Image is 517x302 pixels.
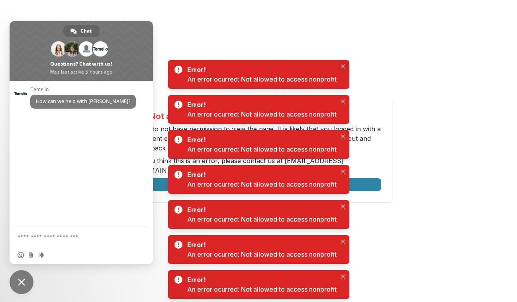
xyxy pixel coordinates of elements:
[10,270,33,294] a: Close chat
[28,252,34,258] span: Send a file
[187,249,337,259] div: An error ocurred: Not allowed to access nonprofit
[36,98,130,105] span: How can we help with [PERSON_NAME]?
[38,252,45,258] span: Audio message
[18,252,24,258] span: Insert an emoji
[187,179,337,189] div: An error ocurred: Not allowed to access nonprofit
[187,74,337,84] div: An error ocurred: Not allowed to access nonprofit
[137,124,381,153] p: You do not have permission to view the page. It is likely that you logged in with a different ema...
[338,97,348,106] button: Close
[187,240,333,249] div: Error!
[338,132,348,141] button: Close
[338,202,348,211] button: Close
[187,109,337,119] div: An error ocurred: Not allowed to access nonprofit
[338,272,348,281] button: Close
[338,167,348,176] button: Close
[187,144,337,154] div: An error ocurred: Not allowed to access nonprofit
[338,62,348,71] button: Close
[187,170,333,179] div: Error!
[18,226,129,246] textarea: Compose your message...
[187,135,333,144] div: Error!
[338,237,348,246] button: Close
[30,87,136,92] span: Temelio
[187,205,333,214] div: Error!
[187,65,333,74] div: Error!
[63,25,100,37] a: Chat
[80,25,92,37] span: Chat
[187,214,337,224] div: An error ocurred: Not allowed to access nonprofit
[187,284,337,294] div: An error ocurred: Not allowed to access nonprofit
[187,100,333,109] div: Error!
[187,275,333,284] div: Error!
